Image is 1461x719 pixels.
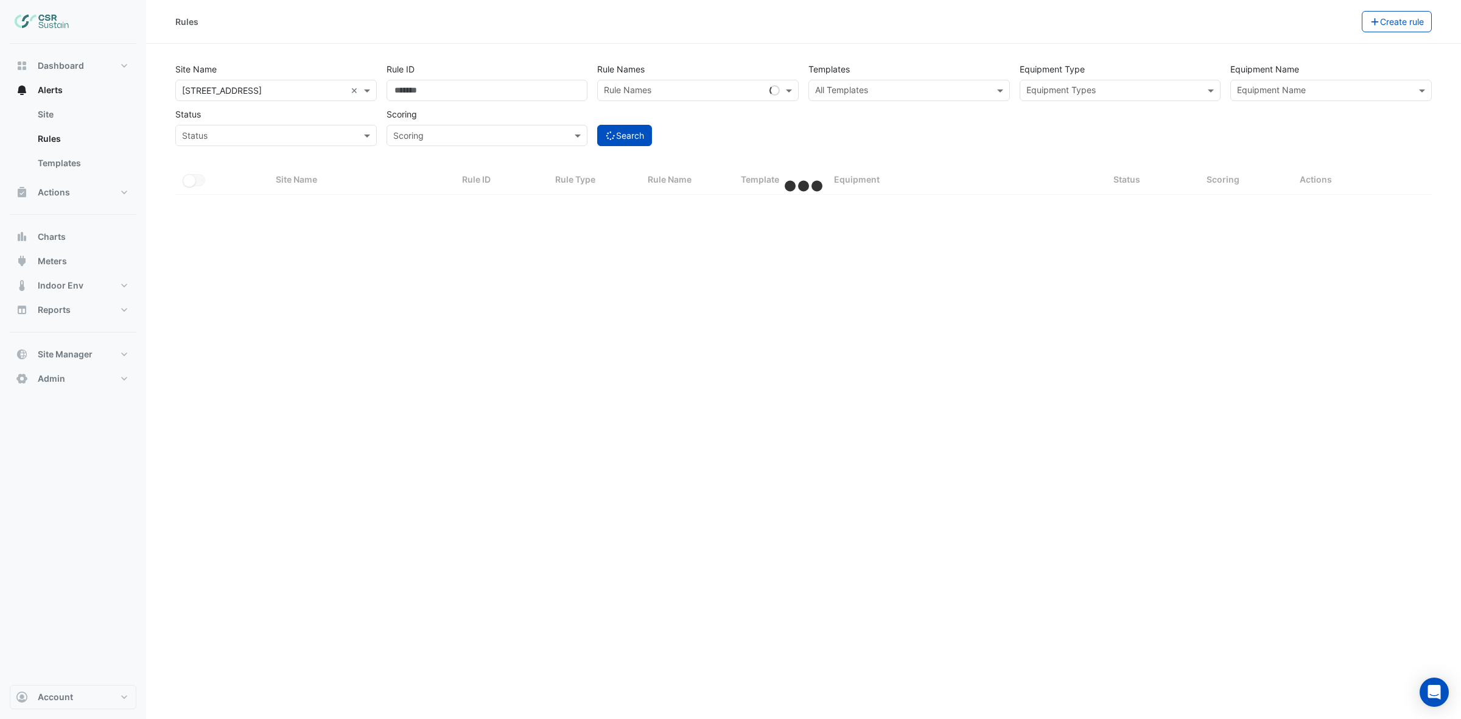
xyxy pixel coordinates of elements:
div: Rule ID [462,173,541,187]
span: Meters [38,255,67,267]
span: Actions [38,186,70,198]
div: Rule Name [648,173,726,187]
button: Site Manager [10,342,136,367]
div: Rules [175,15,198,28]
app-icon: Meters [16,255,28,267]
div: Template [741,173,819,187]
label: Scoring [387,103,417,125]
div: Rule Names [602,83,651,99]
span: Account [38,691,73,703]
label: Rule ID [387,58,415,80]
div: Open Intercom Messenger [1420,678,1449,707]
button: Search [597,125,652,146]
div: Actions [1300,173,1424,187]
div: Alerts [10,102,136,180]
span: Charts [38,231,66,243]
div: Status [1113,173,1192,187]
button: Charts [10,225,136,249]
a: Rules [28,127,136,151]
app-icon: Actions [16,186,28,198]
a: Templates [28,151,136,175]
app-icon: Charts [16,231,28,243]
a: Site [28,102,136,127]
button: Alerts [10,78,136,102]
button: Reports [10,298,136,322]
div: Equipment [834,173,1099,187]
div: Scoring [1207,173,1285,187]
div: Site Name [276,173,447,187]
span: Indoor Env [38,279,83,292]
button: Actions [10,180,136,205]
label: Templates [808,58,850,80]
app-icon: Indoor Env [16,279,28,292]
app-icon: Reports [16,304,28,316]
label: Equipment Type [1020,58,1085,80]
div: All Templates [813,83,868,99]
label: Status [175,103,201,125]
button: Account [10,685,136,709]
span: Dashboard [38,60,84,72]
app-icon: Alerts [16,84,28,96]
label: Equipment Name [1230,58,1299,80]
app-icon: Dashboard [16,60,28,72]
div: Rule Type [555,173,634,187]
div: Equipment Types [1025,83,1096,99]
button: Admin [10,367,136,391]
div: Equipment Name [1235,83,1306,99]
span: Reports [38,304,71,316]
button: Meters [10,249,136,273]
span: Alerts [38,84,63,96]
app-icon: Admin [16,373,28,385]
span: Clear [351,84,361,97]
span: Admin [38,373,65,385]
app-icon: Site Manager [16,348,28,360]
button: Indoor Env [10,273,136,298]
ui-switch: Toggle Select All [183,174,205,184]
label: Rule Names [597,58,645,80]
label: Site Name [175,58,217,80]
img: Company Logo [15,10,69,34]
span: Site Manager [38,348,93,360]
button: Dashboard [10,54,136,78]
button: Create rule [1362,11,1432,32]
